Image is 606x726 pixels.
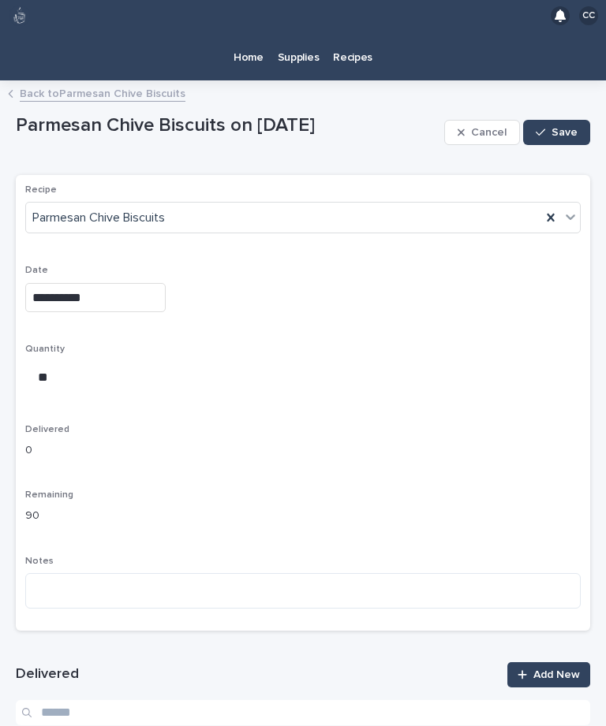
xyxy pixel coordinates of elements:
a: Supplies [271,32,327,80]
button: Save [523,120,590,145]
a: Recipes [326,32,380,80]
p: 90 [25,508,581,524]
span: Parmesan Chive Biscuits [32,210,165,226]
span: Add New [533,669,580,680]
img: 80hjoBaRqlyywVK24fQd [9,6,30,26]
p: 0 [25,442,581,459]
span: Quantity [25,344,65,354]
span: Save [552,127,578,138]
span: Notes [25,557,54,566]
a: Home [226,32,271,80]
a: Add New [507,662,590,687]
p: Recipes [333,32,372,65]
span: Recipe [25,185,57,195]
p: Supplies [278,32,320,65]
p: Home [234,32,264,65]
span: Cancel [471,127,507,138]
h1: Delivered [16,665,498,684]
span: Delivered [25,425,69,434]
input: Search [16,700,590,725]
button: Cancel [444,120,520,145]
p: Parmesan Chive Biscuits on [DATE] [16,114,438,137]
span: Remaining [25,490,73,500]
div: CC [579,6,598,25]
span: Date [25,266,48,275]
a: Back toParmesan Chive Biscuits [20,84,185,102]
